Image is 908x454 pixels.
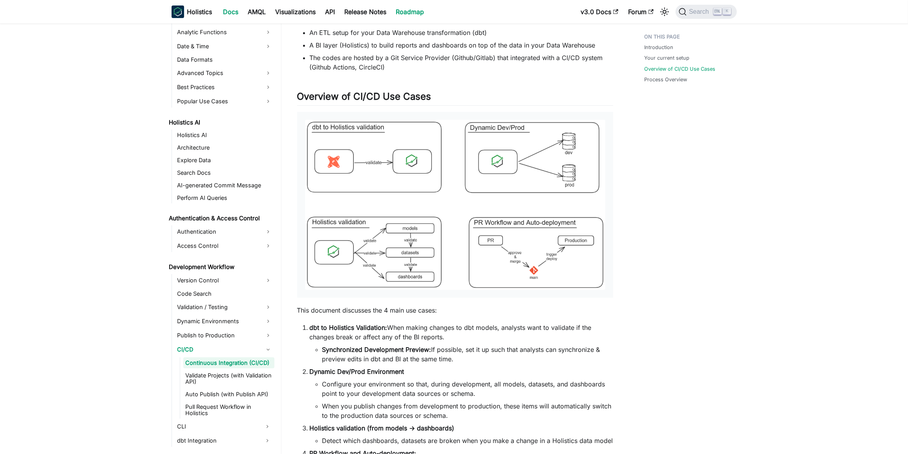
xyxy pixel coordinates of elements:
[175,67,274,79] a: Advanced Topics
[645,76,687,83] a: Process Overview
[175,155,274,166] a: Explore Data
[175,274,274,287] a: Version Control
[175,240,274,252] a: Access Control
[183,370,274,387] a: Validate Projects (with Validation API)
[175,192,274,203] a: Perform AI Queries
[322,401,613,420] li: When you publish changes from development to production, these items will automatically switch to...
[183,401,274,419] a: Pull Request Workflow in Holistics
[645,65,716,73] a: Overview of CI/CD Use Cases
[687,8,714,15] span: Search
[310,28,613,37] li: An ETL setup for your Data Warehouse transformation (dbt)
[167,117,274,128] a: Holistics AI
[167,213,274,224] a: Authentication & Access Control
[310,323,613,364] li: When making changes to dbt models, analysts want to validate if the changes break or affect any o...
[391,5,429,18] a: Roadmap
[310,40,613,50] li: A BI layer (Holistics) to build reports and dashboards on top of the data in your Data Warehouse
[219,5,243,18] a: Docs
[175,420,260,433] a: CLI
[310,424,455,432] strong: Holistics validation (from models → dashboards)
[175,167,274,178] a: Search Docs
[175,288,274,299] a: Code Search
[297,91,613,106] h2: Overview of CI/CD Use Cases
[623,5,658,18] a: Forum
[175,81,274,93] a: Best Practices
[645,54,690,62] a: Your current setup
[645,44,674,51] a: Introduction
[260,434,274,447] button: Expand sidebar category 'dbt Integration'
[271,5,321,18] a: Visualizations
[310,368,404,375] strong: Dynamic Dev/Prod Environment
[172,5,184,18] img: Holistics
[175,301,274,313] a: Validation / Testing
[676,5,736,19] button: Search (Ctrl+K)
[175,142,274,153] a: Architecture
[322,379,613,398] li: Configure your environment so that, during development, all models, datasets, and dashboards poin...
[187,7,212,16] b: Holistics
[164,24,281,454] nav: Docs sidebar
[175,434,260,447] a: dbt Integration
[183,389,274,400] a: Auto Publish (with Publish API)
[175,315,274,328] a: Dynamic Environments
[175,180,274,191] a: AI-generated Commit Message
[175,54,274,65] a: Data Formats
[175,95,274,108] a: Popular Use Cases
[310,53,613,72] li: The codes are hosted by a Git Service Provider (Github/Gitlab) that integrated with a CI/CD syste...
[322,345,613,364] li: If possible, set it up such that analysts can synchronize & preview edits in dbt and BI at the sa...
[340,5,391,18] a: Release Notes
[576,5,623,18] a: v3.0 Docs
[297,306,613,315] p: This document discusses the 4 main use cases:
[175,343,274,356] a: CI/CD
[167,262,274,273] a: Development Workflow
[175,329,274,342] a: Publish to Production
[183,357,274,368] a: Continuous Integration (CI/CD)
[321,5,340,18] a: API
[723,8,731,15] kbd: K
[658,5,671,18] button: Switch between dark and light mode (currently light mode)
[243,5,271,18] a: AMQL
[322,346,431,353] strong: Synchronized Development Preview:
[260,420,274,433] button: Expand sidebar category 'CLI'
[172,5,212,18] a: HolisticsHolistics
[310,324,387,331] strong: dbt to Holistics Validation:
[322,436,613,445] li: Detect which dashboards, datasets are broken when you make a change in a Holistics data model
[175,40,274,53] a: Date & Time
[175,225,274,238] a: Authentication
[175,130,274,141] a: Holistics AI
[175,26,274,38] a: Analytic Functions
